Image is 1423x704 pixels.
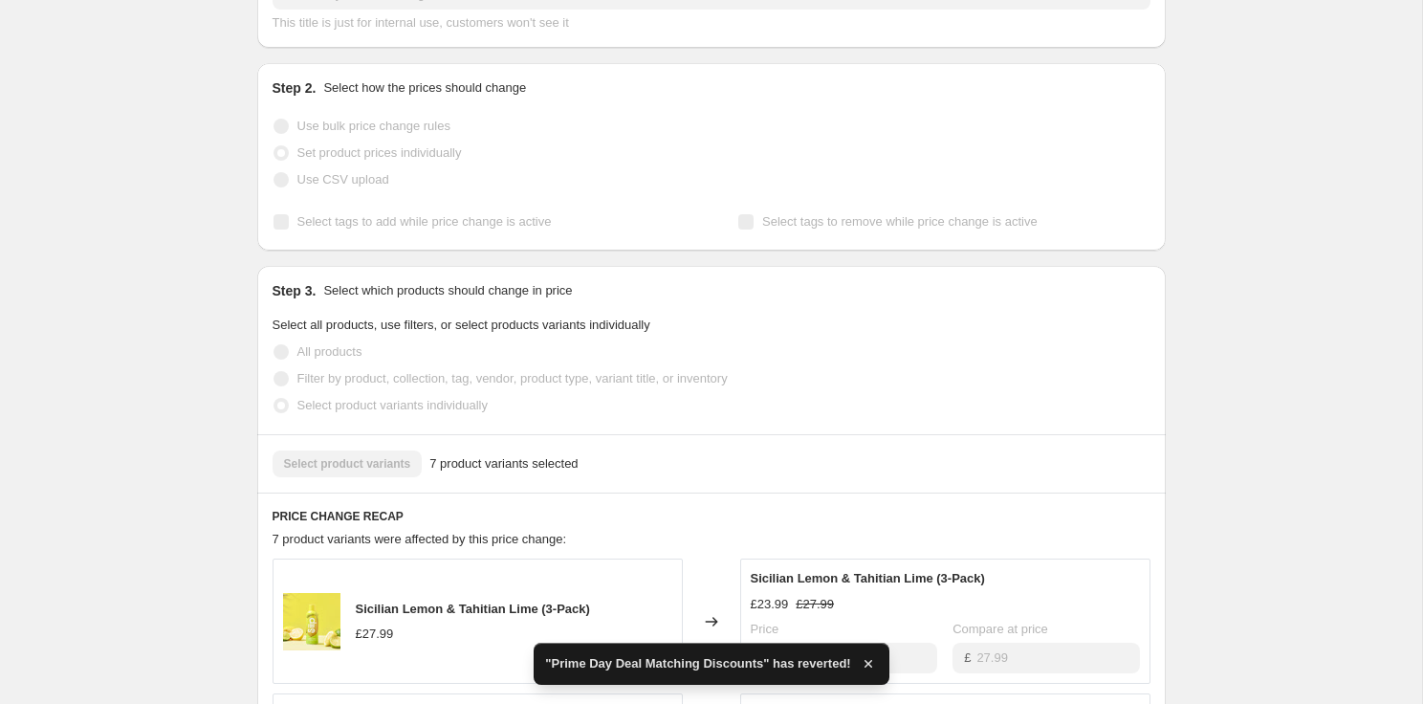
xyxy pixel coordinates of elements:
[273,509,1150,524] h6: PRICE CHANGE RECAP
[273,281,317,300] h2: Step 3.
[283,593,340,650] img: Siip_Liquid_Enhancer_Sicillian_Lemon_Tahitian_Lime_Hydration_80x.webp
[429,454,578,473] span: 7 product variants selected
[356,625,394,644] div: £27.99
[273,318,650,332] span: Select all products, use filters, or select products variants individually
[297,145,462,160] span: Set product prices individually
[964,650,971,665] span: £
[751,622,779,636] span: Price
[762,214,1038,229] span: Select tags to remove while price change is active
[273,15,569,30] span: This title is just for internal use, customers won't see it
[952,622,1048,636] span: Compare at price
[356,602,590,616] span: Sicilian Lemon & Tahitian Lime (3-Pack)
[796,595,834,614] strike: £27.99
[323,281,572,300] p: Select which products should change in price
[273,78,317,98] h2: Step 2.
[297,344,362,359] span: All products
[297,172,389,187] span: Use CSV upload
[751,595,789,614] div: £23.99
[297,398,488,412] span: Select product variants individually
[323,78,526,98] p: Select how the prices should change
[545,654,850,673] span: "Prime Day Deal Matching Discounts" has reverted!
[751,571,985,585] span: Sicilian Lemon & Tahitian Lime (3-Pack)
[297,119,450,133] span: Use bulk price change rules
[273,532,567,546] span: 7 product variants were affected by this price change:
[297,371,728,385] span: Filter by product, collection, tag, vendor, product type, variant title, or inventory
[297,214,552,229] span: Select tags to add while price change is active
